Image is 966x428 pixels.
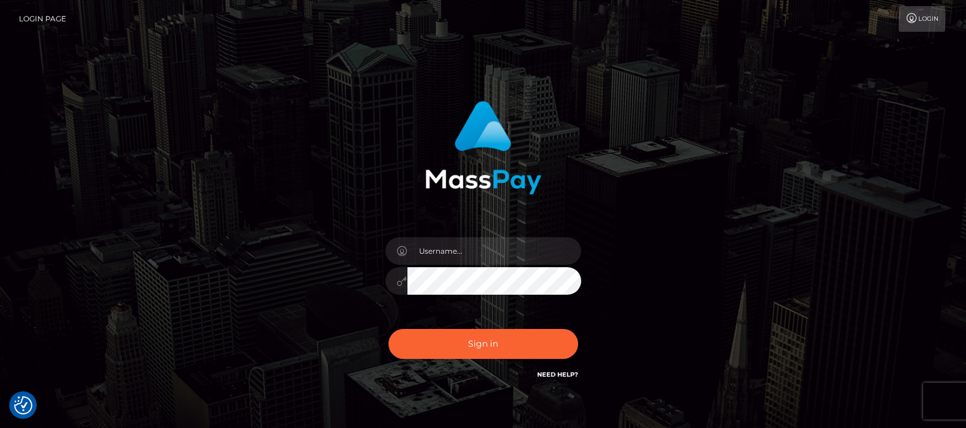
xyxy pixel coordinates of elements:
[388,329,578,359] button: Sign in
[537,371,578,378] a: Need Help?
[425,101,541,194] img: MassPay Login
[407,237,581,265] input: Username...
[14,396,32,415] button: Consent Preferences
[19,6,66,32] a: Login Page
[14,396,32,415] img: Revisit consent button
[899,6,945,32] a: Login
